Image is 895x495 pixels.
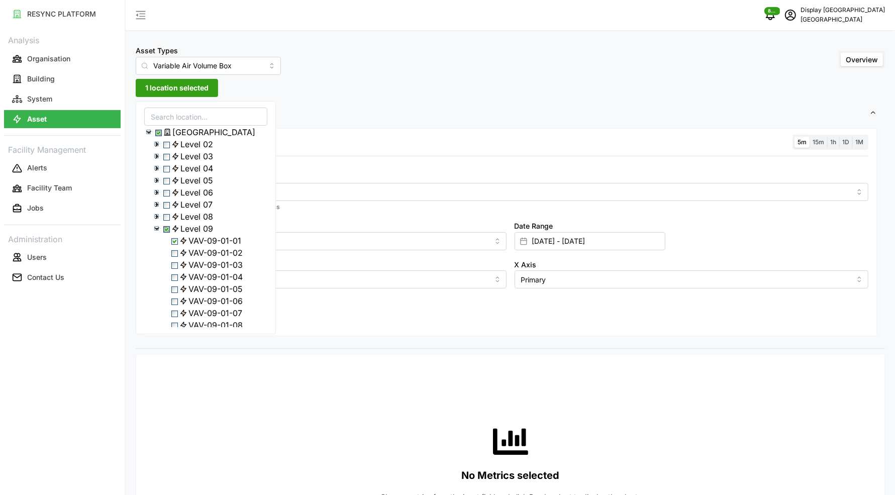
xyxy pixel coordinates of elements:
[4,159,121,177] button: Alerts
[163,142,170,148] span: Select Level 02
[4,178,121,199] a: Facility Team
[144,108,267,126] input: Search location...
[4,109,121,129] a: Asset
[813,138,824,146] span: 15m
[179,259,243,271] span: VAV-09-01-03
[180,174,213,186] span: Level 05
[171,174,213,186] span: Level 05
[4,4,121,24] a: RESYNC PLATFORM
[188,271,243,283] span: VAV-09-01-04
[171,299,178,305] span: Select VAV-09-01-06
[145,79,209,96] span: 1 location selected
[179,283,243,295] span: VAV-09-01-05
[180,150,213,162] span: Level 03
[179,307,242,319] span: VAV-09-01-07
[27,272,64,282] p: Contact Us
[515,270,869,288] input: Select X axis
[180,211,213,223] span: Level 08
[801,6,885,15] p: Display [GEOGRAPHIC_DATA]
[27,54,70,64] p: Organisation
[515,232,665,250] input: Select date range
[136,126,885,349] div: Settings
[4,158,121,178] a: Alerts
[171,211,213,223] span: Level 08
[4,50,121,68] button: Organisation
[179,295,243,307] span: VAV-09-01-06
[171,138,213,150] span: Level 02
[4,200,121,218] button: Jobs
[180,138,213,150] span: Level 02
[152,232,507,250] input: Select chart type
[163,190,170,196] span: Select Level 06
[179,271,243,283] span: VAV-09-01-04
[27,74,55,84] p: Building
[842,138,849,146] span: 1D
[4,89,121,109] a: System
[180,186,213,199] span: Level 06
[27,252,47,262] p: Users
[780,5,801,25] button: schedule
[171,311,178,317] span: Select VAV-09-01-07
[172,126,255,138] span: [GEOGRAPHIC_DATA]
[515,221,553,232] label: Date Range
[171,199,213,211] span: Level 07
[144,101,869,126] span: Settings
[4,142,121,156] p: Facility Management
[188,319,243,331] span: VAV-09-01-08
[768,8,777,15] span: 883
[163,202,170,209] span: Select Level 07
[136,101,885,126] button: Settings
[188,259,243,271] span: VAV-09-01-03
[171,186,213,199] span: Level 06
[4,268,121,286] button: Contact Us
[171,223,213,235] span: Level 09
[163,178,170,184] span: Select Level 05
[27,9,96,19] p: RESYNC PLATFORM
[171,323,178,329] span: Select VAV-09-01-08
[163,166,170,172] span: Select Level 04
[163,226,170,233] span: Select Level 09
[152,270,507,288] input: Select Y axis
[163,126,255,138] span: Office Tower
[798,138,807,146] span: 5m
[171,286,178,293] span: Select VAV-09-01-05
[180,162,213,174] span: Level 04
[461,467,559,484] p: No Metrics selected
[4,70,121,88] button: Building
[27,203,44,213] p: Jobs
[171,274,178,281] span: Select VAV-09-01-04
[163,154,170,160] span: Select Level 03
[4,5,121,23] button: RESYNC PLATFORM
[515,259,537,270] label: X Axis
[136,101,276,334] div: 1 location selected
[179,319,243,331] span: VAV-09-01-08
[4,49,121,69] a: Organisation
[830,138,836,146] span: 1h
[27,183,72,193] p: Facility Team
[4,231,121,246] p: Administration
[4,179,121,197] button: Facility Team
[179,235,241,247] span: VAV-09-01-01
[4,90,121,108] button: System
[188,307,242,319] span: VAV-09-01-07
[171,162,213,174] span: Level 04
[171,238,178,245] span: Select VAV-09-01-01
[188,283,243,295] span: VAV-09-01-05
[4,110,121,128] button: Asset
[4,267,121,287] a: Contact Us
[136,79,218,97] button: 1 location selected
[171,250,178,257] span: Select VAV-09-01-02
[4,69,121,89] a: Building
[27,163,47,173] p: Alerts
[760,5,780,25] button: notifications
[136,45,178,56] label: Asset Types
[180,199,213,211] span: Level 07
[179,247,243,259] span: VAV-09-01-02
[188,295,243,307] span: VAV-09-01-06
[846,55,878,64] span: Overview
[152,203,868,212] p: *You can only select a maximum of 5 metrics
[4,247,121,267] a: Users
[188,247,243,259] span: VAV-09-01-02
[27,114,47,124] p: Asset
[27,94,52,104] p: System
